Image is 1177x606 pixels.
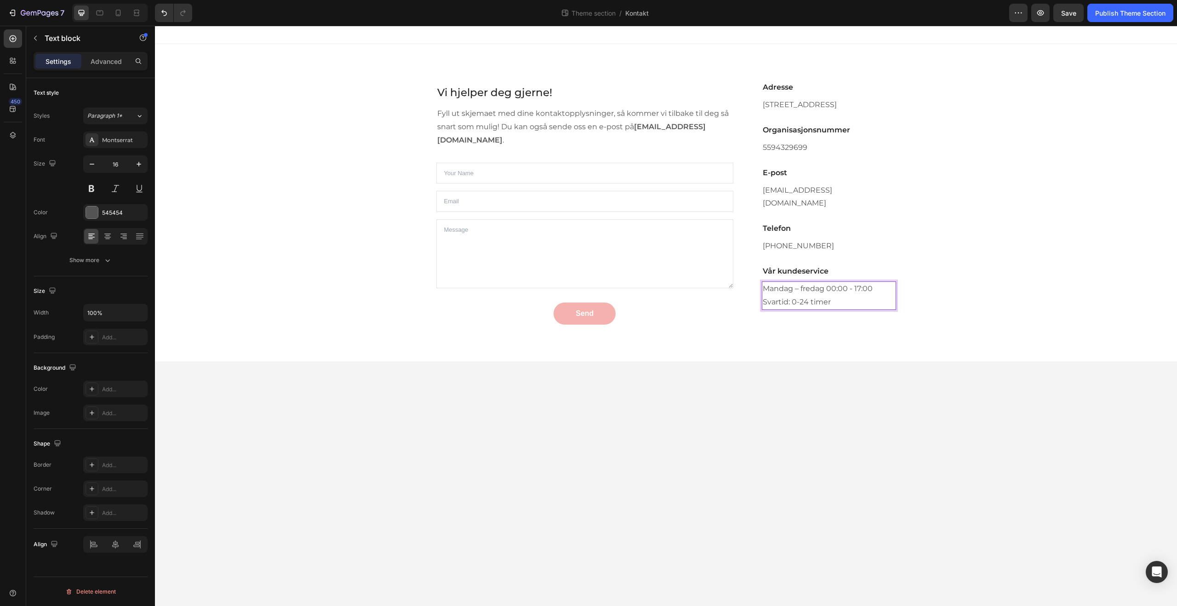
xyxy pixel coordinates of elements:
[34,538,60,551] div: Align
[608,158,740,185] p: [EMAIL_ADDRESS][DOMAIN_NAME]
[34,112,50,120] div: Styles
[399,277,461,299] button: Send
[102,409,145,417] div: Add...
[608,100,695,109] strong: Organisasjonsnummer
[155,4,192,22] div: Undo/Redo
[45,33,123,44] p: Text block
[34,584,148,599] button: Delete element
[102,461,145,469] div: Add...
[91,57,122,66] p: Advanced
[608,270,740,283] p: Svartid: 0-24 timer
[34,485,52,493] div: Corner
[102,209,145,217] div: 545454
[69,256,112,265] div: Show more
[34,252,148,269] button: Show more
[34,333,55,341] div: Padding
[570,8,617,18] span: Theme section
[34,285,58,297] div: Size
[34,136,45,144] div: Font
[34,509,55,517] div: Shadow
[1053,4,1084,22] button: Save
[1095,8,1166,18] div: Publish Theme Section
[625,8,649,18] span: Kontakt
[34,89,59,97] div: Text style
[102,509,145,517] div: Add...
[282,81,578,121] p: Fyll ut skjemaet med dine kontaktopplysninger, så kommer vi tilbake til deg så snart som mulig! D...
[608,143,632,151] strong: E-post
[102,333,145,342] div: Add...
[4,4,69,22] button: 7
[34,409,50,417] div: Image
[608,115,740,129] p: 5594329699
[102,385,145,394] div: Add...
[34,158,58,170] div: Size
[282,97,551,119] a: [EMAIL_ADDRESS][DOMAIN_NAME]
[102,485,145,493] div: Add...
[608,241,674,250] strong: Vår kundeservice
[608,257,740,270] p: Mandag – fredag 00:00 - 17:00
[34,438,63,450] div: Shape
[607,256,741,284] div: Rich Text Editor. Editing area: main
[34,362,78,374] div: Background
[619,8,622,18] span: /
[34,230,59,243] div: Align
[281,59,579,75] h2: Vi hjelper deg gjerne!
[607,72,741,87] div: Rich Text Editor. Editing area: main
[65,586,116,597] div: Delete element
[46,57,71,66] p: Settings
[607,196,741,209] h3: Telefon
[1146,561,1168,583] div: Open Intercom Messenger
[87,112,122,120] span: Paragraph 1*
[34,208,48,217] div: Color
[608,73,740,86] p: [STREET_ADDRESS]
[34,385,48,393] div: Color
[84,304,147,321] input: Auto
[60,7,64,18] p: 7
[34,309,49,317] div: Width
[9,98,22,105] div: 450
[281,165,579,186] input: Email
[102,136,145,144] div: Montserrat
[83,108,148,124] button: Paragraph 1*
[1061,9,1076,17] span: Save
[421,282,439,293] div: Send
[34,461,51,469] div: Border
[1087,4,1173,22] button: Publish Theme Section
[155,26,1177,606] iframe: Design area
[608,57,638,66] strong: Adresse
[281,137,579,158] input: Your Name
[608,214,740,227] p: [PHONE_NUMBER]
